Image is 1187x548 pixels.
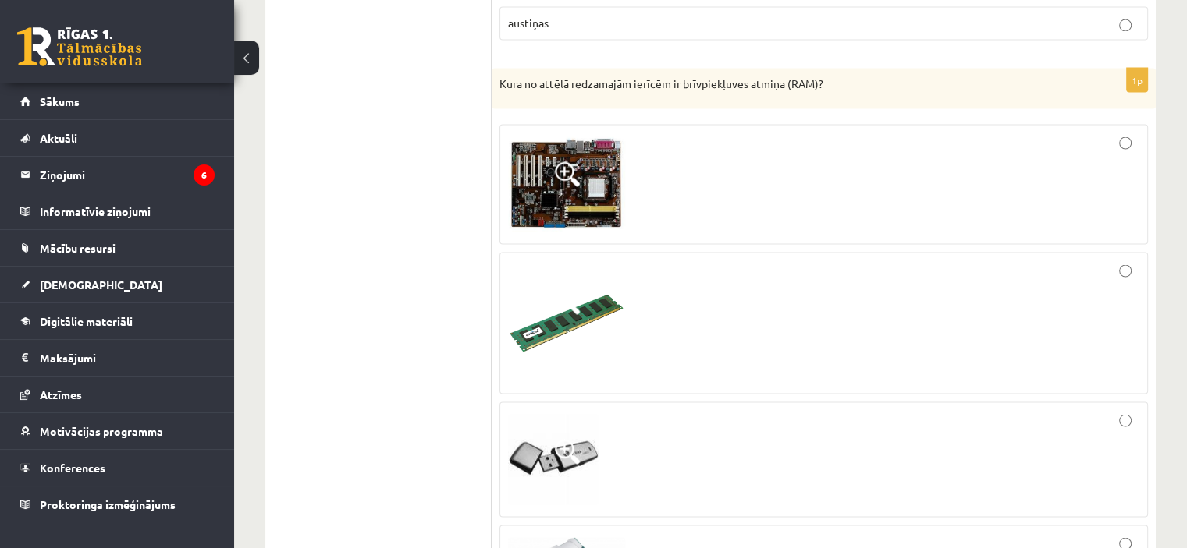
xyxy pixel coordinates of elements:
[508,264,625,381] img: 2.jpg
[20,413,215,449] a: Motivācijas programma
[1119,19,1132,31] input: austiņas
[20,193,215,229] a: Informatīvie ziņojumi
[20,486,215,522] a: Proktoringa izmēģinājums
[20,157,215,193] a: Ziņojumi6
[20,267,215,302] a: [DEMOGRAPHIC_DATA]
[508,414,599,504] img: 3.jpg
[1126,67,1148,92] p: 1p
[40,131,77,145] span: Aktuāli
[508,136,625,232] img: 1.PNG
[17,27,142,66] a: Rīgas 1. Tālmācības vidusskola
[20,377,215,412] a: Atzīmes
[40,241,116,255] span: Mācību resursi
[40,193,215,229] legend: Informatīvie ziņojumi
[20,120,215,156] a: Aktuāli
[20,83,215,119] a: Sākums
[194,164,215,186] i: 6
[20,303,215,339] a: Digitālie materiāli
[40,497,176,511] span: Proktoringa izmēģinājums
[40,157,215,193] legend: Ziņojumi
[499,76,1070,91] p: Kura no attēlā redzamajām ierīcēm ir brīvpiekļuves atmiņa (RAM)?
[20,230,215,266] a: Mācību resursi
[40,340,215,376] legend: Maksājumi
[40,94,80,108] span: Sākums
[20,450,215,486] a: Konferences
[40,387,82,401] span: Atzīmes
[40,461,105,475] span: Konferences
[508,16,549,30] span: austiņas
[40,278,162,292] span: [DEMOGRAPHIC_DATA]
[40,314,133,328] span: Digitālie materiāli
[40,424,163,438] span: Motivācijas programma
[20,340,215,376] a: Maksājumi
